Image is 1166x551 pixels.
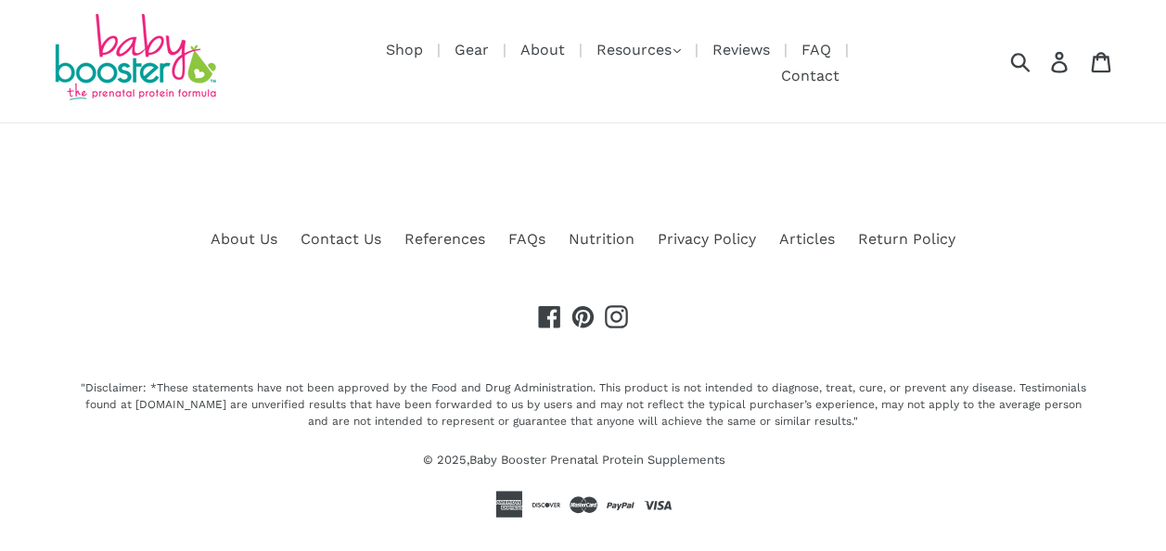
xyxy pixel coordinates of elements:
[1017,41,1068,82] input: Search
[51,14,218,104] img: Baby Booster Prenatal Protein Supplements
[423,453,744,467] small: © 2025,
[469,453,725,467] a: Baby Booster Prenatal Protein Supplements
[511,38,574,61] a: About
[377,38,432,61] a: Shop
[404,230,485,248] a: References
[792,38,840,61] a: FAQ
[772,64,849,87] a: Contact
[211,230,277,248] a: About Us
[779,230,835,248] a: Articles
[569,230,634,248] a: Nutrition
[587,36,690,64] button: Resources
[508,230,545,248] a: FAQs
[703,38,779,61] a: Reviews
[658,230,756,248] a: Privacy Policy
[858,230,955,248] a: Return Policy
[445,38,498,61] a: Gear
[78,379,1089,429] div: "Disclaimer: *These statements have not been approved by the Food and Drug Administration. This p...
[301,230,381,248] a: Contact Us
